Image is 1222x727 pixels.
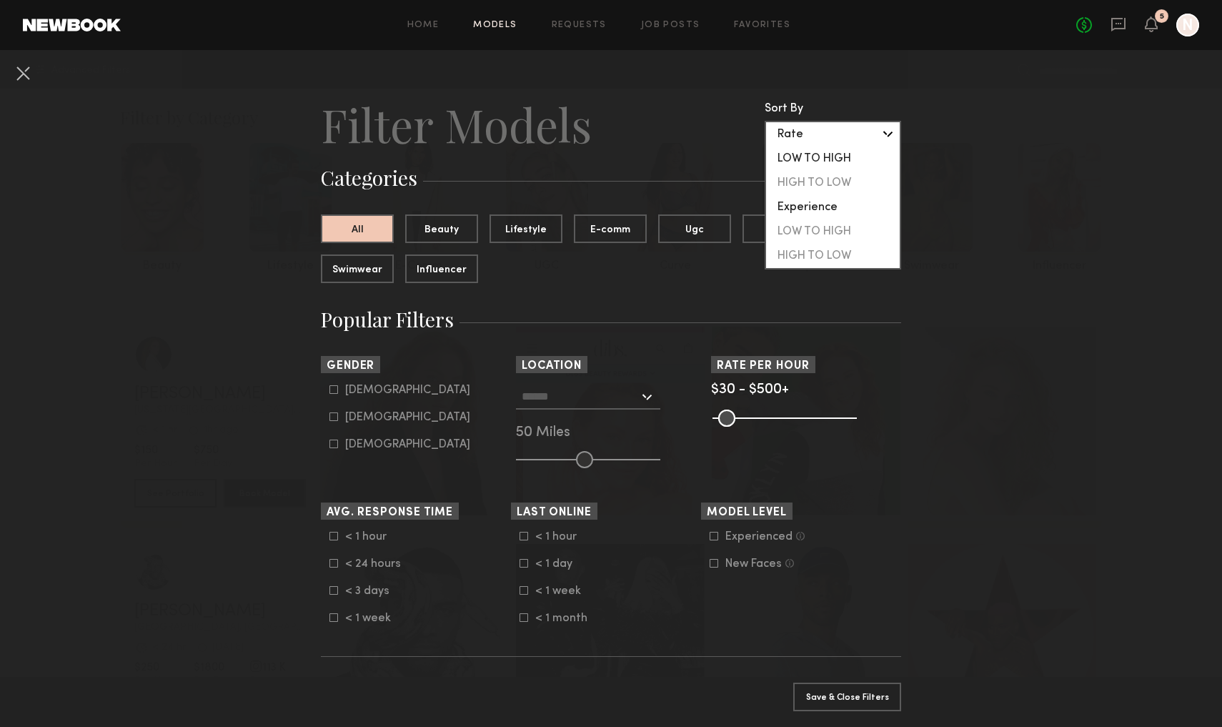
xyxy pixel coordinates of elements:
div: < 3 days [345,587,401,595]
div: [DEMOGRAPHIC_DATA] [345,440,470,449]
span: Gender [327,361,374,372]
button: Swimwear [321,254,394,283]
h3: Popular Filters [321,306,901,333]
span: $30 - $500+ [711,383,789,397]
div: [DEMOGRAPHIC_DATA] [345,413,470,422]
div: Experience [766,195,900,219]
div: New Faces [725,560,782,568]
div: HIGH TO LOW [766,244,900,268]
button: Lifestyle [490,214,562,243]
h2: Filter Models [321,96,592,153]
button: Save & Close Filters [793,683,901,711]
div: < 1 hour [535,533,591,541]
button: All [321,214,394,243]
a: N [1176,14,1199,36]
a: Home [407,21,439,30]
a: Requests [552,21,607,30]
h3: Categories [321,164,901,192]
button: E-comm [574,214,647,243]
div: < 1 hour [345,533,401,541]
div: < 1 month [535,614,591,623]
a: Job Posts [641,21,700,30]
div: Sort By [765,103,901,115]
div: < 24 hours [345,560,401,568]
div: Experienced [725,533,793,541]
span: Last Online [517,508,592,518]
span: Rate per Hour [717,361,810,372]
div: LOW TO HIGH [766,147,900,171]
a: Models [473,21,517,30]
span: Model Level [707,508,787,518]
div: Rate [766,122,900,147]
div: < 1 day [535,560,591,568]
button: Cancel [11,61,34,84]
div: < 1 week [345,614,401,623]
div: 5 [1160,13,1164,21]
div: [DEMOGRAPHIC_DATA] [345,386,470,395]
div: HIGH TO LOW [766,171,900,195]
common-close-button: Cancel [11,61,34,87]
button: Influencer [405,254,478,283]
span: Avg. Response Time [327,508,453,518]
button: Curve [742,214,815,243]
span: Location [522,361,582,372]
a: Favorites [734,21,790,30]
div: 50 Miles [516,427,706,440]
div: LOW TO HIGH [766,219,900,244]
div: < 1 week [535,587,591,595]
button: Beauty [405,214,478,243]
button: Ugc [658,214,731,243]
